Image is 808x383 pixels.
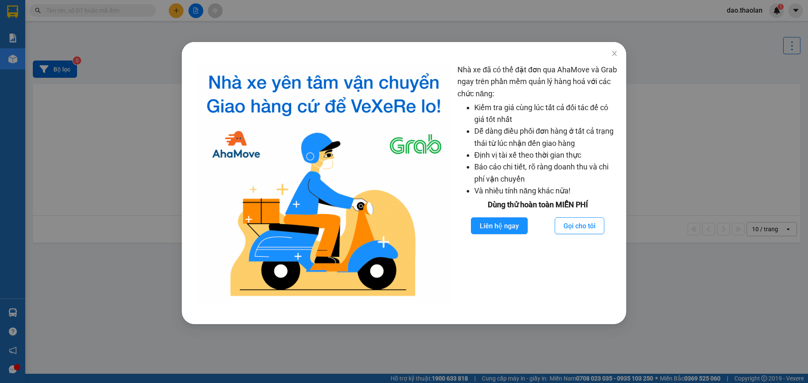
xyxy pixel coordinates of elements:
div: Nhà xe đã có thể đặt đơn qua AhaMove và Grab ngay trên phần mềm quản lý hàng hoá với các chức năng: [457,64,618,303]
li: Và nhiều tính năng khác nữa! [474,185,618,197]
button: Liên hệ ngay [471,217,528,234]
li: Dễ dàng điều phối đơn hàng ở tất cả trạng thái từ lúc nhận đến giao hàng [474,125,618,149]
span: close [611,50,618,57]
span: Gọi cho tôi [563,221,595,231]
li: Định vị tài xế theo thời gian thực [474,149,618,161]
button: Close [603,42,626,66]
span: Liên hệ ngay [480,221,519,231]
img: logo [197,64,451,303]
li: Báo cáo chi tiết, rõ ràng doanh thu và chi phí vận chuyển [474,161,618,185]
li: Kiểm tra giá cùng lúc tất cả đối tác để có giá tốt nhất [474,102,618,126]
button: Gọi cho tôi [555,217,604,234]
div: Dùng thử hoàn toàn MIỄN PHÍ [457,199,618,211]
